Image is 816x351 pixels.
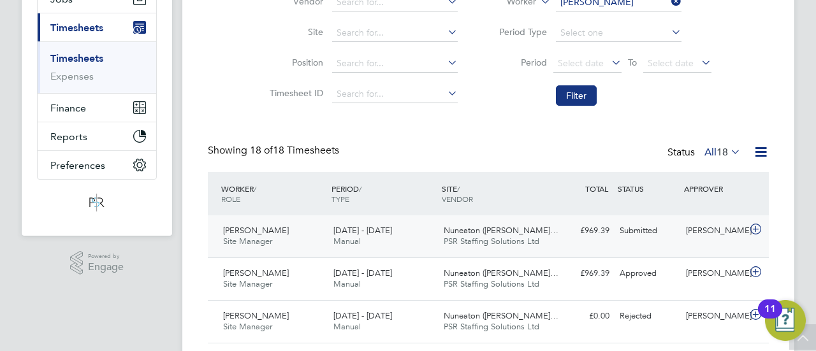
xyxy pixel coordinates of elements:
span: 18 [717,146,728,159]
span: PSR Staffing Solutions Ltd [444,236,539,247]
span: TYPE [331,194,349,204]
div: STATUS [615,177,681,200]
div: APPROVER [681,177,747,200]
span: / [359,183,361,194]
label: All [704,146,741,159]
div: Status [667,144,743,162]
span: [DATE] - [DATE] [333,310,392,321]
span: Nuneaton ([PERSON_NAME]… [444,225,558,236]
button: Preferences [38,151,156,179]
div: SITE [439,177,549,210]
span: Site Manager [223,278,272,289]
span: PSR Staffing Solutions Ltd [444,278,539,289]
div: [PERSON_NAME] [681,220,747,241]
div: Showing [208,144,342,157]
input: Select one [556,24,681,42]
button: Filter [556,85,597,106]
span: [DATE] - [DATE] [333,225,392,236]
span: ROLE [221,194,240,204]
span: Nuneaton ([PERSON_NAME]… [444,268,558,278]
label: Site [266,26,323,38]
button: Timesheets [38,13,156,41]
a: Go to home page [37,192,157,213]
span: / [457,183,460,194]
a: Powered byEngage [70,251,124,275]
span: Select date [558,57,604,69]
div: [PERSON_NAME] [681,263,747,284]
span: [PERSON_NAME] [223,310,289,321]
label: Position [266,57,323,68]
span: Manual [333,278,361,289]
span: [PERSON_NAME] [223,225,289,236]
label: Timesheet ID [266,87,323,99]
div: £0.00 [548,306,615,327]
div: Submitted [615,220,681,241]
label: Period Type [490,26,547,38]
span: [PERSON_NAME] [223,268,289,278]
div: [PERSON_NAME] [681,306,747,327]
span: VENDOR [442,194,473,204]
button: Finance [38,94,156,122]
a: Timesheets [50,52,103,64]
span: Site Manager [223,321,272,332]
button: Open Resource Center, 11 new notifications [765,300,806,341]
span: / [254,183,256,194]
a: Expenses [50,70,94,82]
span: Reports [50,131,87,143]
span: 18 Timesheets [250,144,339,157]
span: PSR Staffing Solutions Ltd [444,321,539,332]
input: Search for... [332,55,458,73]
span: [DATE] - [DATE] [333,268,392,278]
span: To [624,54,641,71]
span: Manual [333,236,361,247]
span: Powered by [88,251,124,262]
span: Finance [50,102,86,114]
label: Period [490,57,547,68]
div: £969.39 [548,263,615,284]
div: PERIOD [328,177,439,210]
span: Preferences [50,159,105,171]
span: Timesheets [50,22,103,34]
div: Rejected [615,306,681,327]
div: 11 [764,309,776,326]
div: Approved [615,263,681,284]
span: Nuneaton ([PERSON_NAME]… [444,310,558,321]
div: Timesheets [38,41,156,93]
span: 18 of [250,144,273,157]
span: Site Manager [223,236,272,247]
button: Reports [38,122,156,150]
input: Search for... [332,24,458,42]
span: Engage [88,262,124,273]
span: Select date [648,57,694,69]
div: £969.39 [548,220,615,241]
div: WORKER [218,177,328,210]
span: Manual [333,321,361,332]
span: TOTAL [585,183,608,194]
input: Search for... [332,85,458,103]
img: psrsolutions-logo-retina.png [85,192,108,213]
